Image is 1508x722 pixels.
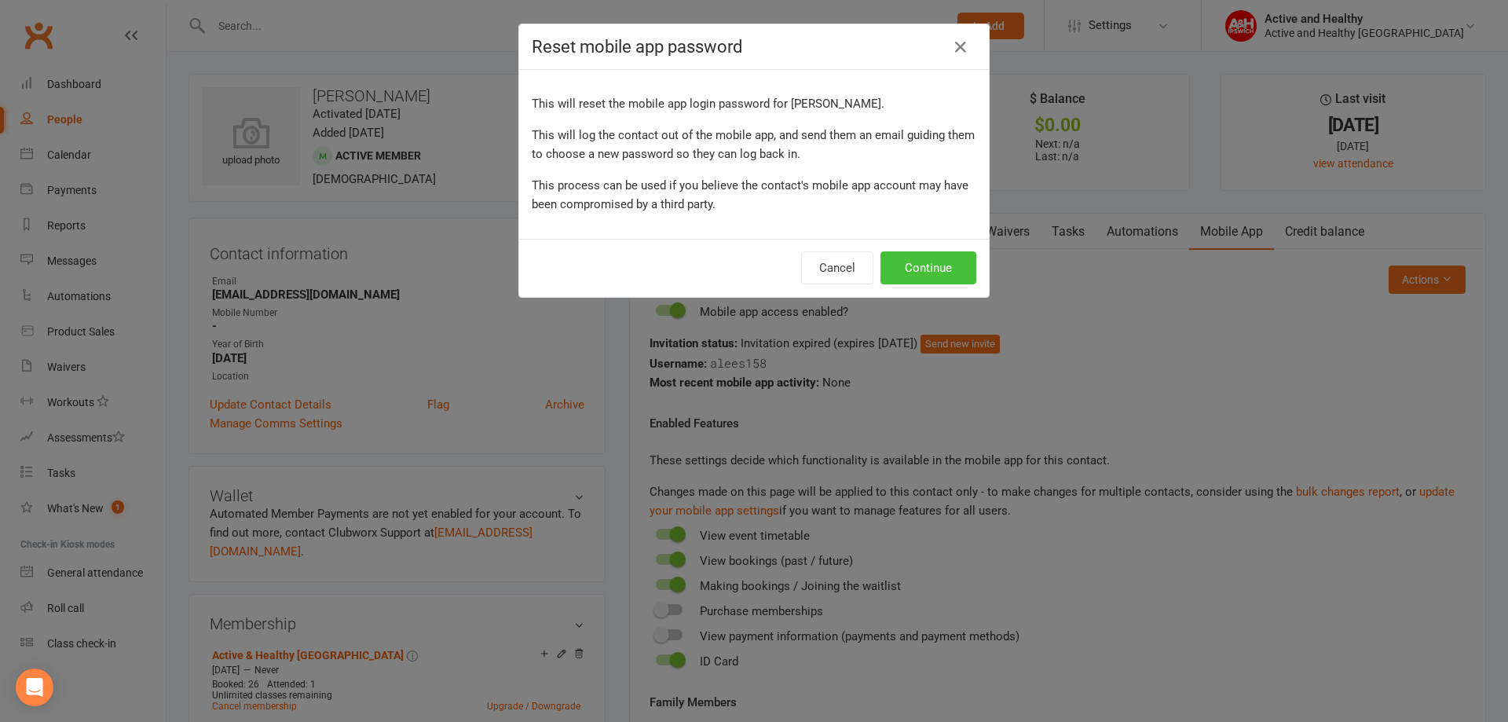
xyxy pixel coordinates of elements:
span: This will reset the mobile app login password for [PERSON_NAME]. [532,97,884,111]
h4: Reset mobile app password [532,37,976,57]
span: This process can be used if you believe the contact's mobile app account may have been compromise... [532,178,968,211]
button: Continue [880,251,976,284]
div: Open Intercom Messenger [16,669,53,706]
button: Close [948,35,973,60]
button: Cancel [801,251,873,284]
span: This will log the contact out of the mobile app, and send them an email guiding them to choose a ... [532,128,975,161]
